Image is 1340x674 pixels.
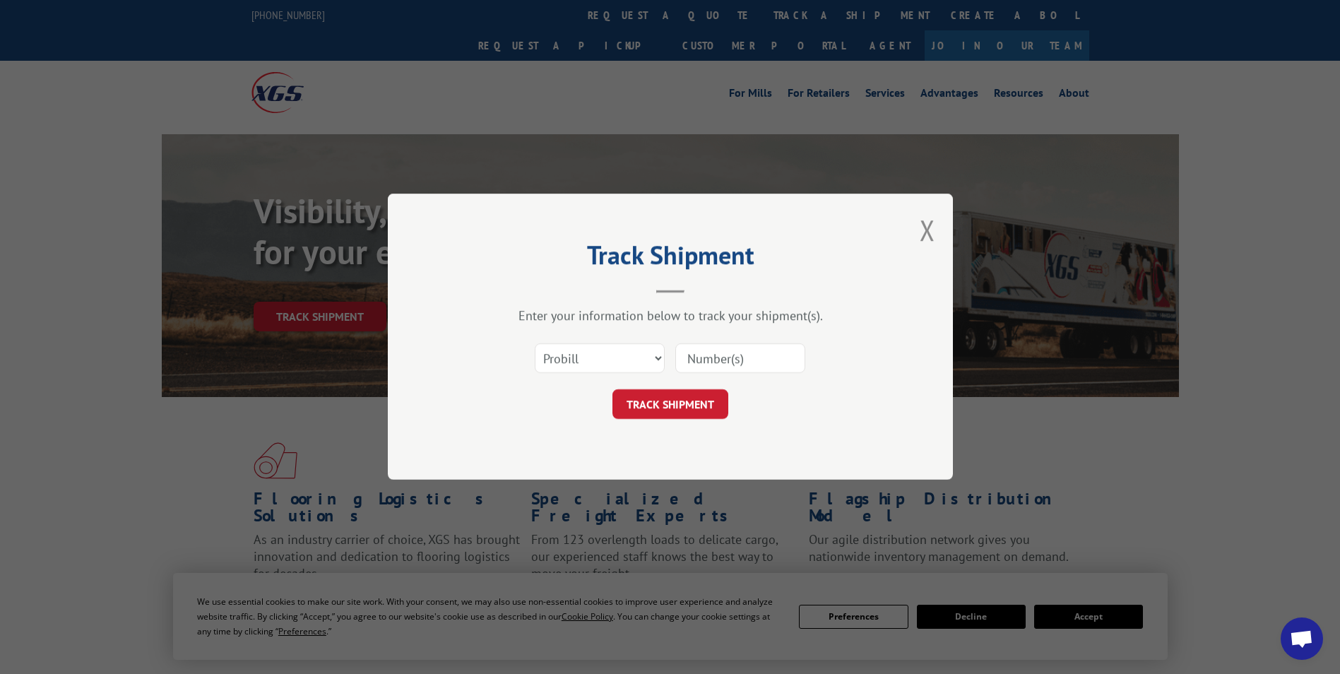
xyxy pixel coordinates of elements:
[458,245,882,272] h2: Track Shipment
[920,211,935,249] button: Close modal
[612,390,728,420] button: TRACK SHIPMENT
[675,344,805,374] input: Number(s)
[1281,617,1323,660] a: Open chat
[458,308,882,324] div: Enter your information below to track your shipment(s).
